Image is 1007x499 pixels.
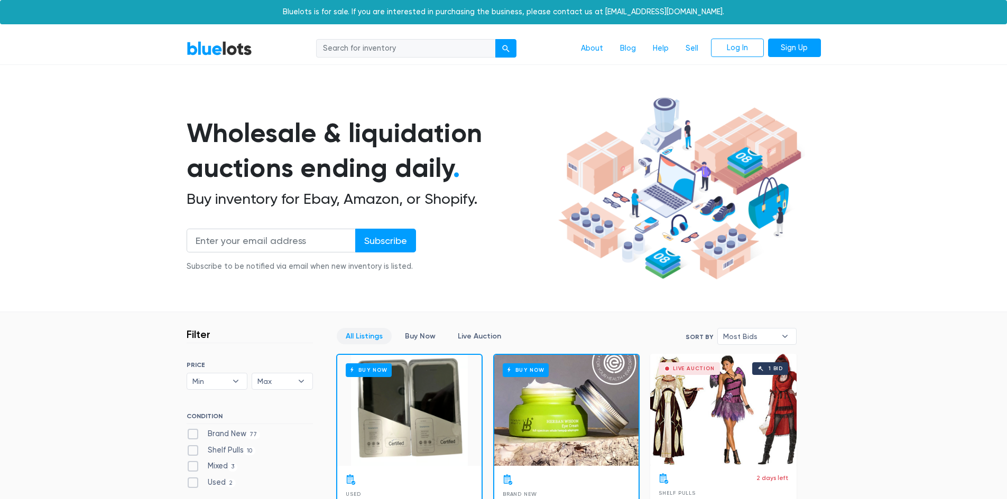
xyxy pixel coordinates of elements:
span: Used [346,491,361,497]
a: Help [644,39,677,59]
a: Buy Now [494,355,639,466]
label: Shelf Pulls [187,445,256,456]
b: ▾ [774,328,796,344]
span: 77 [246,430,261,439]
h2: Buy inventory for Ebay, Amazon, or Shopify. [187,190,555,208]
a: About [572,39,612,59]
b: ▾ [225,373,247,389]
div: Live Auction [673,366,715,371]
input: Search for inventory [316,39,496,58]
a: BlueLots [187,41,252,56]
a: Log In [711,39,764,58]
span: Min [192,373,227,389]
h6: Buy Now [346,363,392,376]
h6: CONDITION [187,412,313,424]
span: 10 [244,447,256,455]
label: Mixed [187,460,238,472]
a: Sign Up [768,39,821,58]
b: ▾ [290,373,312,389]
label: Used [187,477,236,488]
img: hero-ee84e7d0318cb26816c560f6b4441b76977f77a177738b4e94f68c95b2b83dbb.png [555,92,805,285]
a: Live Auction 1 bid [650,354,797,465]
a: Buy Now [396,328,445,344]
a: Buy Now [337,355,482,466]
span: Most Bids [723,328,776,344]
h6: PRICE [187,361,313,369]
p: 2 days left [756,473,788,483]
label: Brand New [187,428,261,440]
span: 2 [226,479,236,487]
input: Subscribe [355,229,416,252]
a: Sell [677,39,707,59]
div: 1 bid [769,366,783,371]
a: All Listings [337,328,392,344]
span: 3 [228,463,238,472]
h1: Wholesale & liquidation auctions ending daily [187,116,555,186]
h6: Buy Now [503,363,549,376]
input: Enter your email address [187,229,356,252]
span: . [453,152,460,184]
span: Max [257,373,292,389]
a: Live Auction [449,328,510,344]
label: Sort By [686,332,713,342]
span: Brand New [503,491,537,497]
span: Shelf Pulls [659,490,696,496]
div: Subscribe to be notified via email when new inventory is listed. [187,261,416,272]
a: Blog [612,39,644,59]
h3: Filter [187,328,210,341]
